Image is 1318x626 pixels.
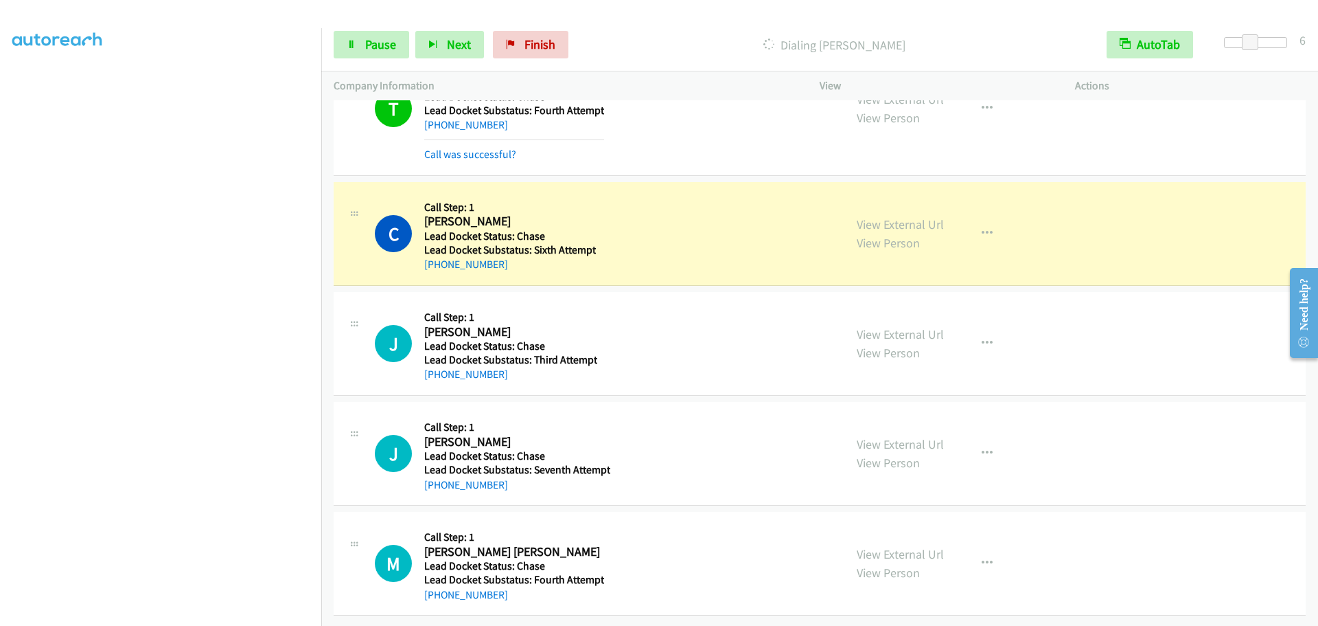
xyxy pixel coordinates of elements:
a: Pause [334,31,409,58]
div: The call is yet to be attempted [375,435,412,472]
h2: [PERSON_NAME] [424,324,597,340]
a: [PHONE_NUMBER] [424,588,508,601]
button: AutoTab [1107,31,1193,58]
div: 6 [1299,31,1306,49]
h5: Call Step: 1 [424,530,604,544]
a: View External Url [857,326,944,342]
h2: [PERSON_NAME] [PERSON_NAME] [424,544,604,560]
a: [PHONE_NUMBER] [424,478,508,491]
h1: J [375,325,412,362]
p: Dialing [PERSON_NAME] [587,36,1082,54]
h1: J [375,435,412,472]
h5: Call Step: 1 [424,311,597,324]
h5: Call Step: 1 [424,421,610,434]
a: View Person [857,235,920,251]
p: Actions [1075,78,1306,94]
h5: Lead Docket Status: Chase [424,230,596,243]
h5: Lead Docket Substatus: Fourth Attempt [424,104,604,118]
a: View Person [857,345,920,361]
h1: T [375,90,412,127]
h5: Lead Docket Status: Chase [424,339,597,353]
span: Next [447,36,471,52]
p: Company Information [334,78,795,94]
a: View External Url [857,216,944,232]
a: View External Url [857,436,944,452]
h1: C [375,215,412,252]
h5: Lead Docket Substatus: Fourth Attempt [424,573,604,587]
a: Finish [493,31,568,58]
div: The call is yet to be attempted [375,545,412,582]
h5: Lead Docket Substatus: Seventh Attempt [424,463,610,477]
p: View [820,78,1050,94]
iframe: Resource Center [1278,258,1318,368]
a: View Person [857,455,920,471]
h2: [PERSON_NAME] [424,434,610,450]
a: View Person [857,565,920,581]
a: [PHONE_NUMBER] [424,118,508,131]
button: Next [415,31,484,58]
span: Pause [365,36,396,52]
a: View Person [857,110,920,126]
h2: [PERSON_NAME] [424,214,596,230]
h5: Lead Docket Status: Chase [424,449,610,463]
h5: Lead Docket Substatus: Third Attempt [424,353,597,367]
span: Finish [524,36,555,52]
div: The call is yet to be attempted [375,325,412,362]
h1: M [375,545,412,582]
h5: Lead Docket Status: Chase [424,559,604,573]
h5: Lead Docket Substatus: Sixth Attempt [424,243,596,257]
a: View External Url [857,546,944,562]
a: [PHONE_NUMBER] [424,258,508,271]
a: [PHONE_NUMBER] [424,368,508,381]
h5: Call Step: 1 [424,201,596,214]
a: Call was successful? [424,148,516,161]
